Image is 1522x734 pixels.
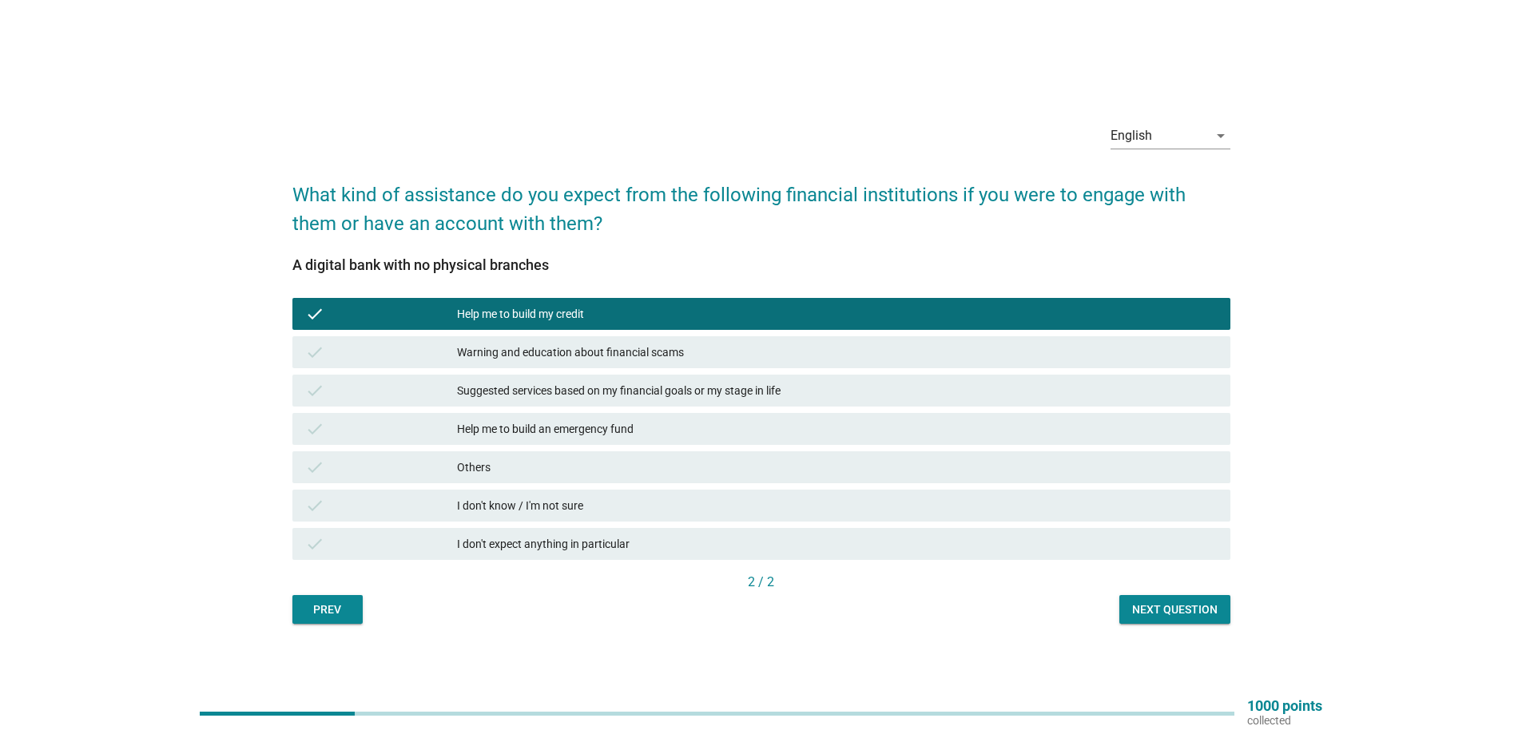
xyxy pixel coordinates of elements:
[1111,129,1152,143] div: English
[457,419,1218,438] div: Help me to build an emergency fund
[457,458,1218,477] div: Others
[1247,713,1322,728] p: collected
[305,343,324,362] i: check
[305,458,324,477] i: check
[1119,595,1230,624] button: Next question
[1132,601,1218,618] div: Next question
[457,343,1218,362] div: Warning and education about financial scams
[305,601,350,618] div: Prev
[292,573,1230,592] div: 2 / 2
[457,304,1218,323] div: Help me to build my credit
[305,381,324,400] i: check
[305,496,324,515] i: check
[1211,126,1230,145] i: arrow_drop_down
[292,254,1230,276] div: A digital bank with no physical branches
[457,534,1218,553] div: I don't expect anything in particular
[292,165,1230,238] h2: What kind of assistance do you expect from the following financial institutions if you were to en...
[1247,699,1322,713] p: 1000 points
[305,534,324,553] i: check
[457,381,1218,400] div: Suggested services based on my financial goals or my stage in life
[305,419,324,438] i: check
[292,595,363,624] button: Prev
[305,304,324,323] i: check
[457,496,1218,515] div: I don't know / I'm not sure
